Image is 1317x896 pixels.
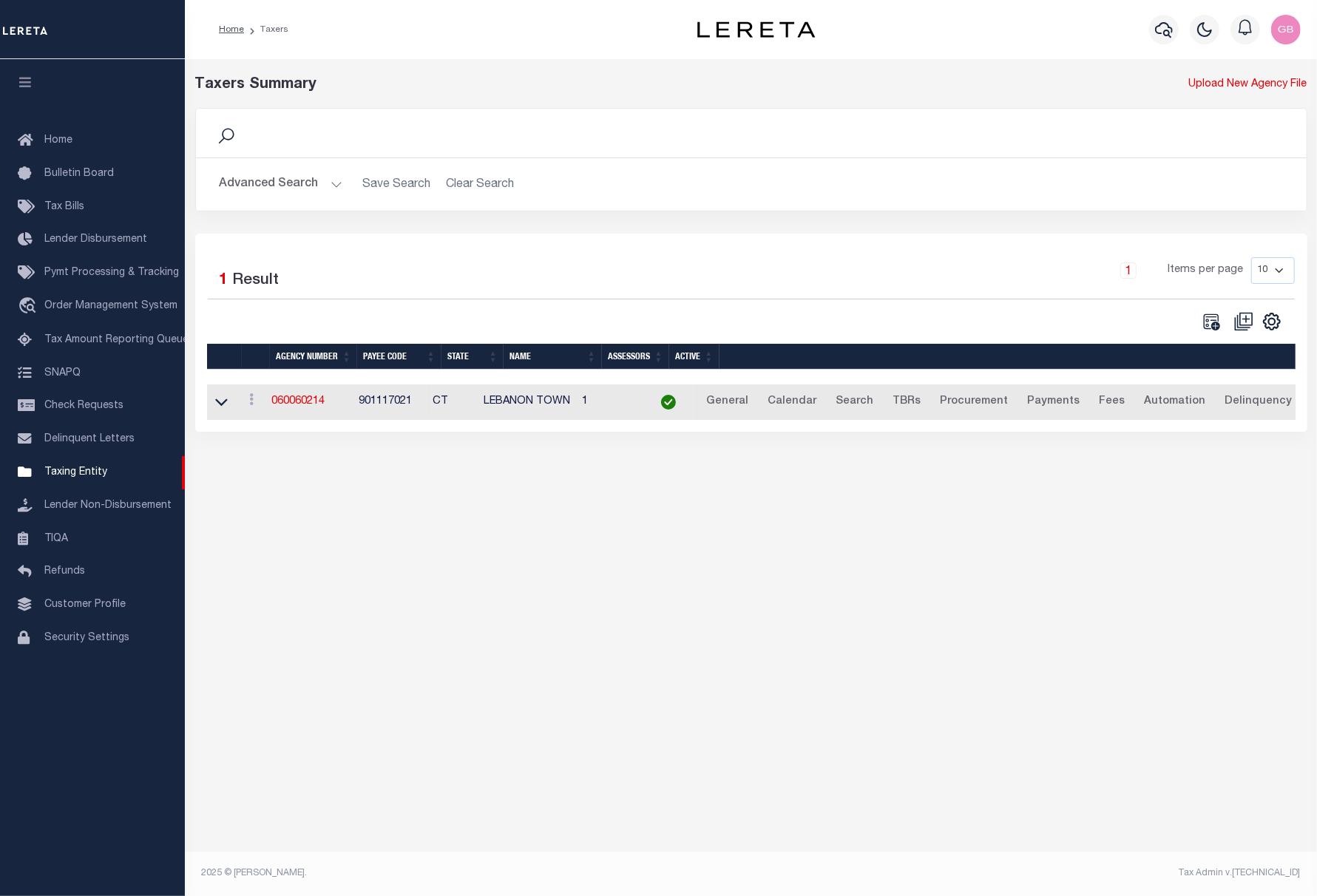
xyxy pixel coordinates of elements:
th: Payee Code: activate to sort column ascending [357,344,441,370]
th: Agency Number: activate to sort column ascending [270,344,357,370]
label: Result [233,269,280,293]
th: State: activate to sort column ascending [441,344,504,370]
button: Advanced Search [220,170,342,199]
td: 901117021 [353,384,427,421]
img: svg+xml;base64,PHN2ZyB4bWxucz0iaHR0cDovL3d3dy53My5vcmcvMjAwMC9zdmciIHBvaW50ZXItZXZlbnRzPSJub25lIi... [1271,15,1301,44]
img: logo-dark.svg [697,21,816,38]
a: Search [829,390,880,414]
span: Lender Disbursement [44,234,147,245]
span: Taxing Entity [44,467,107,478]
a: Procurement [933,390,1015,414]
li: Taxers [244,23,288,36]
span: Home [44,135,72,146]
span: Refunds [44,566,85,577]
a: 1 [1120,262,1137,279]
th: Active: activate to sort column ascending [669,344,720,370]
span: Lender Non-Disbursement [44,500,172,511]
span: Delinquent Letters [44,434,135,444]
img: check-icon-green.svg [661,395,676,410]
a: Fees [1092,390,1131,414]
span: SNAPQ [44,367,81,378]
span: Check Requests [44,401,123,411]
i: travel_explore [18,297,41,316]
span: Tax Bills [44,202,84,212]
span: Customer Profile [44,600,126,610]
a: TBRs [886,390,927,414]
span: Order Management System [44,301,177,311]
span: Pymt Processing & Tracking [44,268,179,278]
span: Security Settings [44,633,129,643]
a: Upload New Agency File [1189,77,1307,93]
a: 060060214 [271,396,325,407]
span: Items per page [1168,262,1244,279]
a: Payments [1020,390,1086,414]
span: 1 [220,273,228,288]
a: Automation [1137,390,1212,414]
span: Tax Amount Reporting Queue [44,335,189,345]
a: General [700,390,755,414]
a: Delinquency [1218,390,1299,414]
a: Home [219,25,244,34]
th: Assessors: activate to sort column ascending [602,344,669,370]
th: Name: activate to sort column ascending [504,344,602,370]
td: LEBANON TOWN [478,384,576,421]
span: TIQA [44,533,68,543]
div: Taxers Summary [195,74,1024,96]
td: 1 [576,384,643,421]
span: Bulletin Board [44,169,114,179]
a: Calendar [761,390,823,414]
td: CT [427,384,478,421]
